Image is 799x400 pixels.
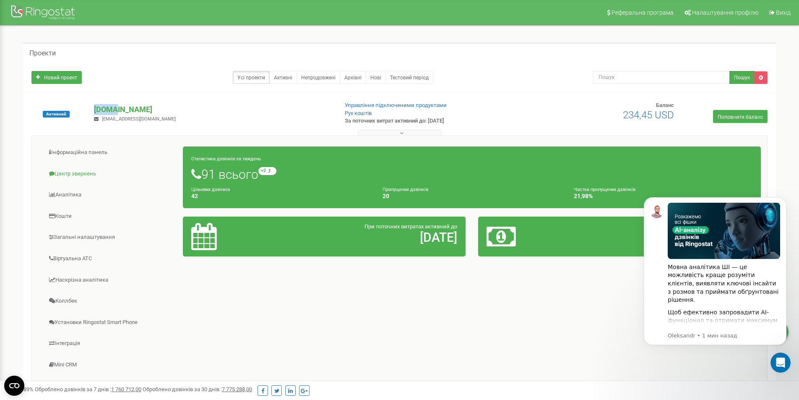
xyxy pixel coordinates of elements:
[54,361,77,368] font: Mini CRM
[344,75,362,81] font: Архівні
[233,71,270,84] a: Усі проекти
[29,49,56,57] font: Проекти
[222,386,252,392] font: 7 775 288,00
[38,164,183,184] a: Центр звернень
[420,230,457,245] font: [DATE]
[191,193,198,199] font: 42
[366,71,386,84] a: Нові
[390,75,429,81] font: Тестовий період
[94,105,152,114] font: [DOMAIN_NAME]
[237,75,265,81] font: Усі проекти
[111,386,141,392] font: 1 760 712,00
[301,75,336,81] font: Непродовжені
[31,71,82,84] a: Новий проект
[191,156,261,162] font: Статистика дзвінків за тиждень
[143,386,222,392] font: Оброблено дзвінків за 30 днів :
[191,187,230,192] font: Цільових дзвінків
[718,114,763,120] font: Поповнити баланс
[593,71,730,84] input: Пошук
[623,109,674,121] font: 234,45 USD
[261,168,266,173] font: +2
[51,149,107,155] font: Інформаційна панель
[55,340,80,346] font: Інтеграція
[345,118,444,124] font: За поточних витрат активний до: [DATE]
[612,9,674,16] font: Реферальна програма
[574,193,593,199] font: 21,98%
[38,185,183,205] a: Аналітика
[53,255,92,261] font: Віртуальна АТС
[35,386,111,392] font: Оброблено дзвінків за 7 днів :
[55,319,138,325] font: Установки Ringostat Smart Phone
[38,206,183,227] a: Кошти
[631,185,799,377] iframe: Intercom notifications повідомлення
[201,167,258,182] font: 91 всього
[55,191,81,198] font: Аналітика
[274,75,292,81] font: Активні
[102,116,176,122] font: [EMAIL_ADDRESS][DOMAIN_NAME]
[345,102,447,108] a: Управління підключеними продуктами
[55,277,108,283] font: Наскрізна аналітика
[54,234,115,240] font: Загальні налаштування
[55,298,77,304] font: Коллбек
[55,170,96,177] font: Центр звернень
[55,213,72,219] font: Кошти
[38,248,183,269] a: Віртуальна АТС
[383,193,389,199] font: 20
[385,71,433,84] a: Тестовий період
[734,75,750,81] font: Пошук
[383,187,428,192] font: Пропущених дзвінків
[776,9,791,16] font: Вихід
[340,71,366,84] a: Архівні
[297,71,340,84] a: Непродовжені
[364,223,457,230] font: При поточних витратах активний до
[574,187,635,192] font: Частка пропущених дзвінків
[38,142,183,163] a: Інформаційна панель
[38,355,183,375] a: Mini CRM
[38,227,183,248] a: Загальні налаштування
[692,9,758,16] font: Налаштування профілю
[729,71,755,84] button: Пошук
[38,333,183,354] a: Інтеграція
[44,75,77,81] font: Новий проект
[345,110,372,116] a: Рух коштів
[38,312,183,333] a: Установки Ringostat Smart Phone
[269,71,297,84] a: Активні
[656,102,674,108] font: Баланс
[713,110,768,123] a: Поповнити баланс
[4,376,24,396] button: Open CMP widget
[46,112,66,116] font: Активний
[370,75,381,81] font: Нові
[770,353,791,373] iframe: Intercom live chat
[38,376,183,396] a: [PERSON_NAME]
[38,270,183,290] a: Наскрізна аналітика
[38,291,183,311] a: Коллбек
